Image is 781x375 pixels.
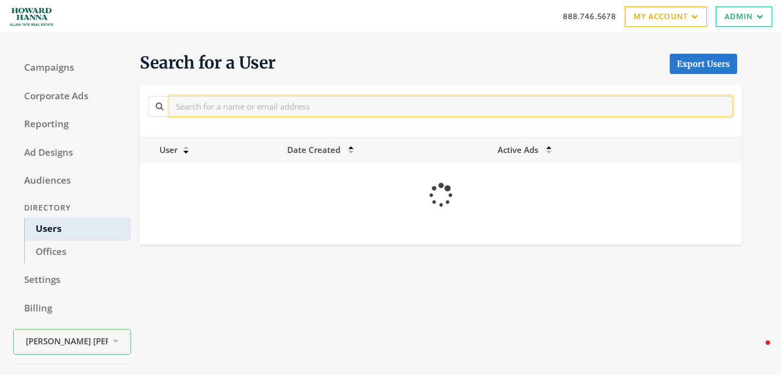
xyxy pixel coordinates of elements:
[13,269,131,292] a: Settings
[9,3,54,30] img: Adwerx
[26,335,108,348] span: [PERSON_NAME] [PERSON_NAME]
[169,96,733,116] input: Search for a name or email address
[13,198,131,218] div: Directory
[13,56,131,79] a: Campaigns
[13,329,131,355] button: [PERSON_NAME] [PERSON_NAME]
[716,7,772,27] a: Admin
[287,144,340,155] span: Date Created
[13,169,131,192] a: Audiences
[146,144,178,155] span: User
[156,102,163,110] i: Search for a name or email address
[13,297,131,320] a: Billing
[563,10,616,22] a: 888.746.5678
[744,338,770,364] iframe: Intercom live chat
[24,218,131,241] a: Users
[13,113,131,136] a: Reporting
[625,7,707,27] a: My Account
[140,52,276,74] span: Search for a User
[13,85,131,108] a: Corporate Ads
[498,144,538,155] span: Active Ads
[13,141,131,164] a: Ad Designs
[24,241,131,264] a: Offices
[670,54,737,74] a: Export Users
